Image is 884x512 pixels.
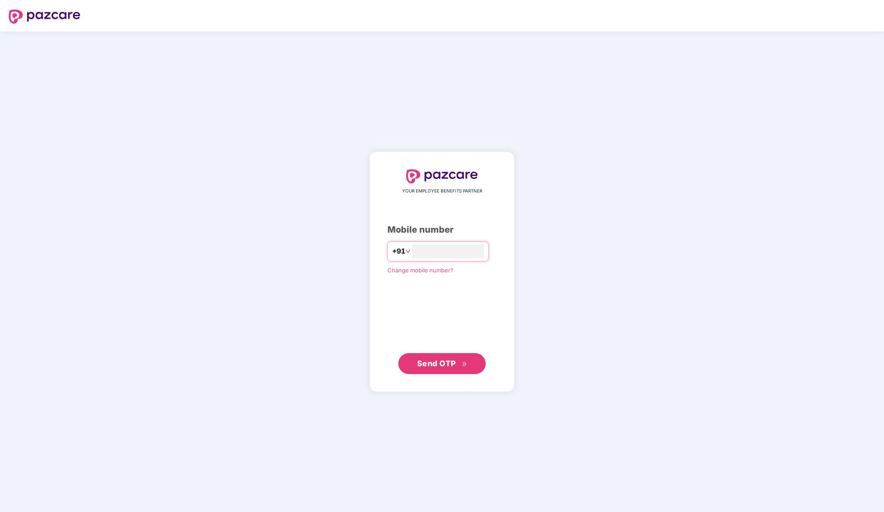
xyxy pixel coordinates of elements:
[405,249,411,254] span: down
[398,353,486,374] button: Send OTPdouble-right
[406,169,478,183] img: logo
[387,267,453,274] a: Change mobile number?
[417,359,456,368] span: Send OTP
[387,223,497,237] div: Mobile number
[402,188,482,195] span: YOUR EMPLOYEE BENEFITS PARTNER
[9,10,80,24] img: logo
[462,361,467,367] span: double-right
[392,246,405,257] span: +91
